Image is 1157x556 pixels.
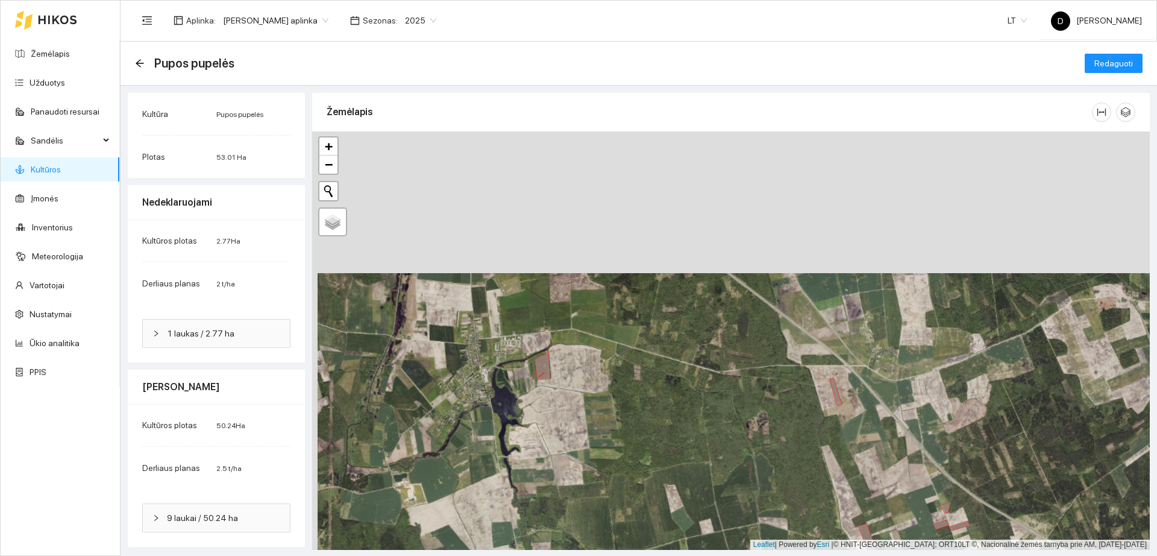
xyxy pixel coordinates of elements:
span: arrow-left [135,58,145,68]
a: Žemėlapis [31,49,70,58]
button: column-width [1092,103,1111,122]
span: right [152,330,160,337]
button: menu-fold [135,8,159,33]
span: Pupos pupelės [216,110,263,119]
a: Panaudoti resursai [31,107,99,116]
a: PPIS [30,367,46,377]
span: Kultūros plotas [142,420,197,430]
a: Zoom out [319,156,337,174]
a: Įmonės [31,194,58,203]
button: Redaguoti [1085,54,1143,73]
span: 2025 [405,11,436,30]
span: Donato Grakausko aplinka [223,11,328,30]
span: 9 laukai / 50.24 ha [167,511,280,525]
span: column-width [1093,107,1111,117]
span: Derliaus planas [142,463,200,473]
span: Kultūros plotas [142,236,197,245]
div: Atgal [135,58,145,69]
span: 2 t/ha [216,280,235,288]
div: 9 laukai / 50.24 ha [143,504,290,532]
span: + [325,139,333,154]
div: [PERSON_NAME] [142,370,290,404]
a: Zoom in [319,137,337,156]
button: Initiate a new search [319,182,337,200]
span: D [1058,11,1064,31]
a: Inventorius [32,223,73,232]
span: menu-fold [142,15,152,26]
span: calendar [350,16,360,25]
span: 2.5 t/ha [216,464,242,473]
span: Pupos pupelės [154,54,234,73]
div: 1 laukas / 2.77 ha [143,320,290,347]
span: 2.77 Ha [216,237,240,245]
span: 53.01 Ha [216,153,246,162]
span: LT [1008,11,1027,30]
span: − [325,157,333,172]
div: Žemėlapis [327,95,1092,129]
span: Sezonas : [363,14,398,27]
a: Užduotys [30,78,65,87]
a: Layers [319,209,346,235]
span: 1 laukas / 2.77 ha [167,327,280,340]
a: Ūkio analitika [30,338,80,348]
span: | [832,540,833,549]
span: layout [174,16,183,25]
span: right [152,514,160,522]
a: Vartotojai [30,280,64,290]
span: Sandėlis [31,128,99,153]
span: [PERSON_NAME] [1051,16,1142,25]
span: 50.24 Ha [216,422,245,430]
div: | Powered by © HNIT-[GEOGRAPHIC_DATA]; ORT10LT ©, Nacionalinė žemės tarnyba prie AM, [DATE]-[DATE] [750,540,1150,550]
a: Kultūros [31,165,61,174]
a: Esri [817,540,830,549]
span: Redaguoti [1094,57,1133,70]
span: Kultūra [142,109,168,119]
a: Leaflet [753,540,775,549]
a: Meteorologija [32,251,83,261]
div: Nedeklaruojami [142,185,290,220]
span: Aplinka : [186,14,216,27]
a: Nustatymai [30,309,72,319]
span: Derliaus planas [142,279,200,288]
span: Plotas [142,152,165,162]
